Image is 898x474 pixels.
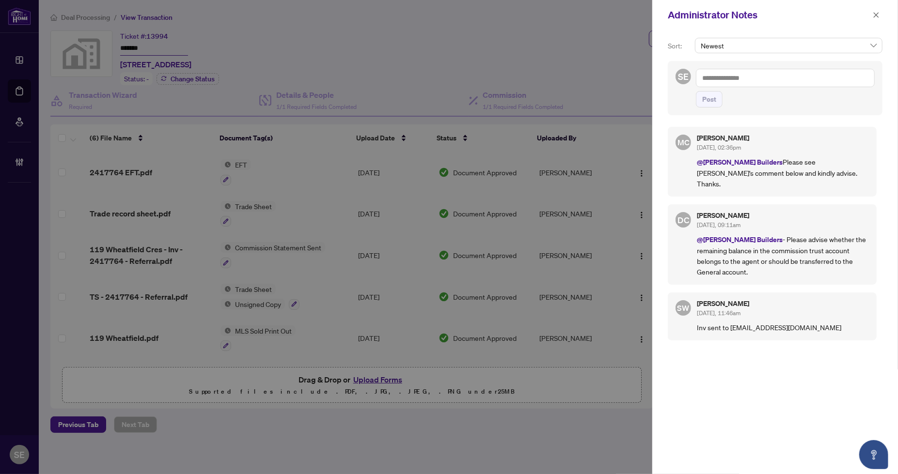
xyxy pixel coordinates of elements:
[678,70,689,83] span: SE
[697,322,869,333] p: Inv sent to [EMAIL_ADDRESS][DOMAIN_NAME]
[697,144,741,151] span: [DATE], 02:36pm
[677,302,690,314] span: SW
[697,157,783,167] span: @[PERSON_NAME] Builders
[668,41,691,51] p: Sort:
[697,235,783,244] span: @[PERSON_NAME] Builders
[696,91,723,107] button: Post
[697,135,869,141] h5: [PERSON_NAME]
[697,156,869,189] p: Please see [PERSON_NAME]'s comment below and kindly advise. Thanks.
[859,440,888,469] button: Open asap
[677,213,689,226] span: DC
[697,212,869,219] h5: [PERSON_NAME]
[677,136,689,148] span: MC
[697,234,869,277] p: - Please advise whether the remaining balance in the commission trust account belongs to the agen...
[701,38,877,53] span: Newest
[697,221,740,229] span: [DATE], 09:11am
[697,309,740,317] span: [DATE], 11:46am
[873,12,880,18] span: close
[668,8,870,22] div: Administrator Notes
[697,300,869,307] h5: [PERSON_NAME]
